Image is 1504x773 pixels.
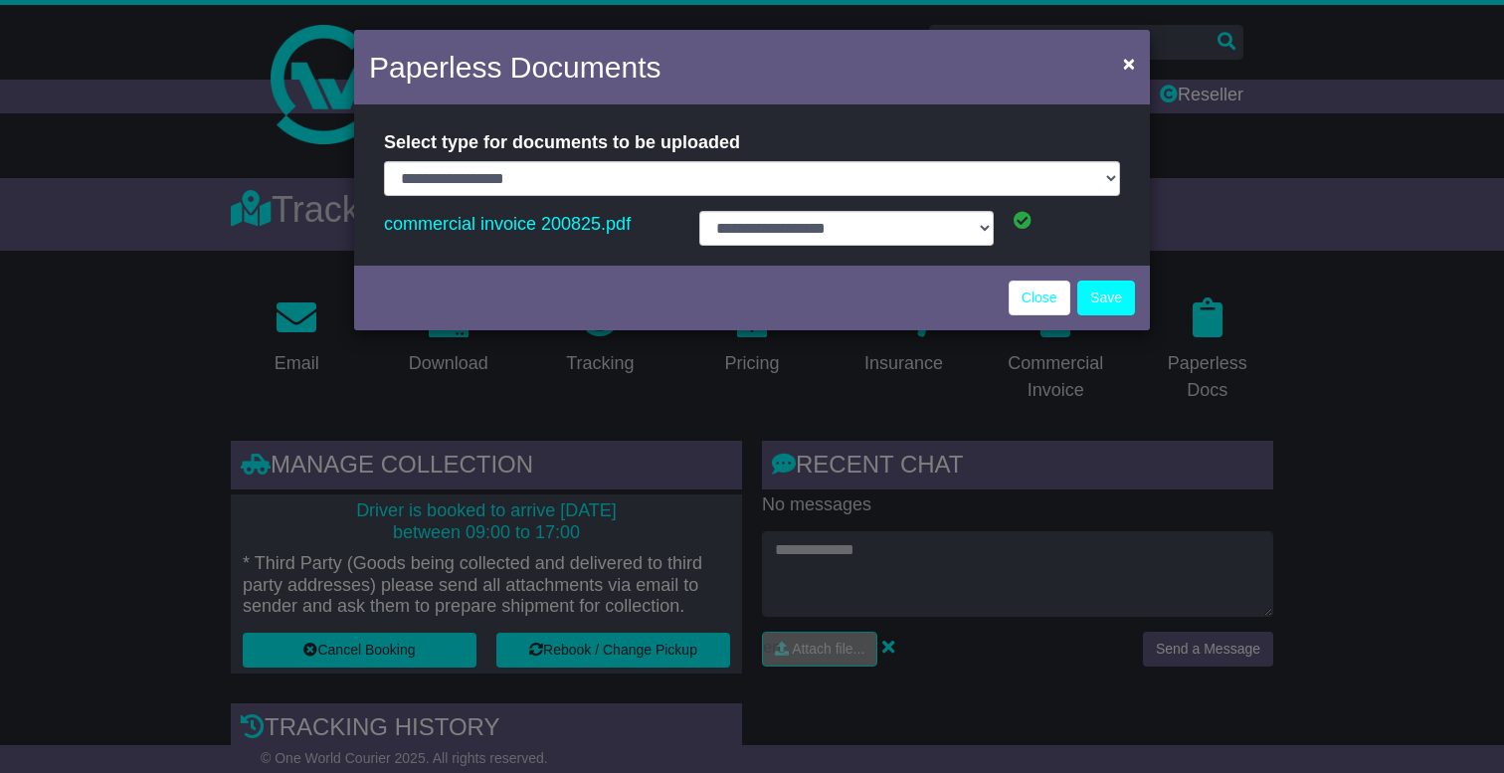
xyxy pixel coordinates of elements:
[1123,52,1135,75] span: ×
[369,45,660,90] h4: Paperless Documents
[1009,281,1070,315] a: Close
[384,209,631,239] a: commercial invoice 200825.pdf
[1113,43,1145,84] button: Close
[384,124,740,161] label: Select type for documents to be uploaded
[1077,281,1135,315] button: Save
